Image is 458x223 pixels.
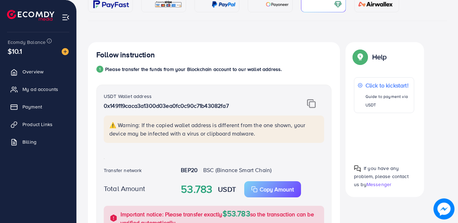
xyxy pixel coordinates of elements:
[356,0,395,8] img: card
[244,181,301,197] button: Copy Amount
[62,13,70,21] img: menu
[5,82,71,96] a: My ad accounts
[354,51,367,63] img: Popup guide
[181,166,198,174] strong: BEP20
[435,200,453,218] img: image
[96,51,155,59] h4: Follow instruction
[104,93,152,100] label: USDT Wallet address
[22,68,43,75] span: Overview
[105,65,282,73] p: Please transfer the funds from your Blockchain account to our wallet address.
[7,10,54,21] img: logo
[104,183,145,194] label: Total Amount
[181,182,212,197] strong: 53.783
[367,181,391,188] span: Messenger
[223,208,250,219] span: $53.783
[354,165,409,188] span: If you have any problem, please contact us by
[365,81,410,90] p: Click to kickstart!
[22,138,36,145] span: Billing
[22,121,53,128] span: Product Links
[5,135,71,149] a: Billing
[212,0,235,8] img: card
[62,48,69,55] img: image
[155,0,182,8] img: card
[93,0,129,8] img: card
[104,167,142,174] label: Transfer network
[8,39,46,46] span: Ecomdy Balance
[104,101,286,110] p: 0x149119caca3a1300d03ea0fc0c90c71b43082fa7
[218,184,236,194] strong: USDT
[260,185,294,194] p: Copy Amount
[22,86,58,93] span: My ad accounts
[5,65,71,79] a: Overview
[354,165,361,172] img: Popup guide
[8,46,22,56] span: $10.1
[334,0,342,8] img: card
[203,166,272,174] span: BSC (Binance Smart Chain)
[5,100,71,114] a: Payment
[365,92,410,109] p: Guide to payment via USDT
[109,214,118,222] img: alert
[266,0,289,8] img: card
[307,99,316,108] img: img
[5,117,71,131] a: Product Links
[22,103,42,110] span: Payment
[372,53,387,61] p: Help
[109,121,320,138] p: ⚠️ Warning: If the copied wallet address is different from the one shown, your device may be infe...
[96,66,103,73] div: 1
